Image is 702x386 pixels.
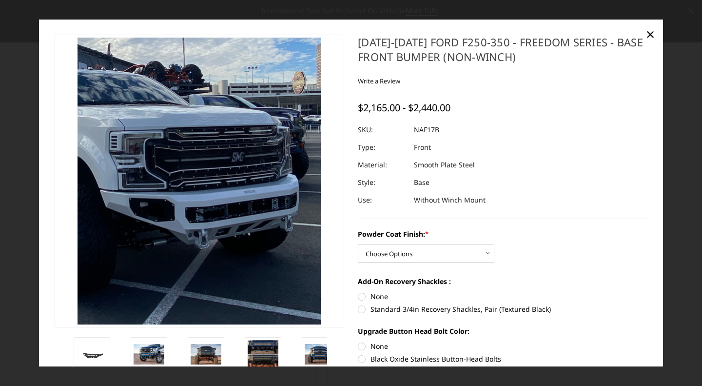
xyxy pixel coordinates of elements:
[643,26,658,42] a: Close
[414,174,429,191] dd: Base
[358,341,648,351] label: None
[414,156,475,174] dd: Smooth Plate Steel
[414,191,486,209] dd: Without Winch Mount
[358,326,648,336] label: Upgrade Button Head Bolt Color:
[358,191,407,209] dt: Use:
[646,23,655,44] span: ×
[134,344,164,365] img: 2017-2022 Ford F250-350 - Freedom Series - Base Front Bumper (non-winch)
[358,121,407,139] dt: SKU:
[358,354,648,364] label: Black Oxide Stainless Button-Head Bolts
[414,121,439,139] dd: NAF17B
[358,101,450,114] span: $2,165.00 - $2,440.00
[191,344,221,365] img: 2017-2022 Ford F250-350 - Freedom Series - Base Front Bumper (non-winch)
[305,344,335,365] img: 2017-2022 Ford F250-350 - Freedom Series - Base Front Bumper (non-winch)
[358,139,407,156] dt: Type:
[77,347,107,362] img: 2017-2022 Ford F250-350 - Freedom Series - Base Front Bumper (non-winch)
[358,291,648,302] label: None
[358,229,648,239] label: Powder Coat Finish:
[358,304,648,314] label: Standard 3/4in Recovery Shackles, Pair (Textured Black)
[358,156,407,174] dt: Material:
[248,340,278,383] img: Multiple lighting options
[358,77,400,85] a: Write a Review
[55,35,345,327] a: 2017-2022 Ford F250-350 - Freedom Series - Base Front Bumper (non-winch)
[414,139,431,156] dd: Front
[358,174,407,191] dt: Style:
[358,35,648,71] h1: [DATE]-[DATE] Ford F250-350 - Freedom Series - Base Front Bumper (non-winch)
[358,276,648,286] label: Add-On Recovery Shackles :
